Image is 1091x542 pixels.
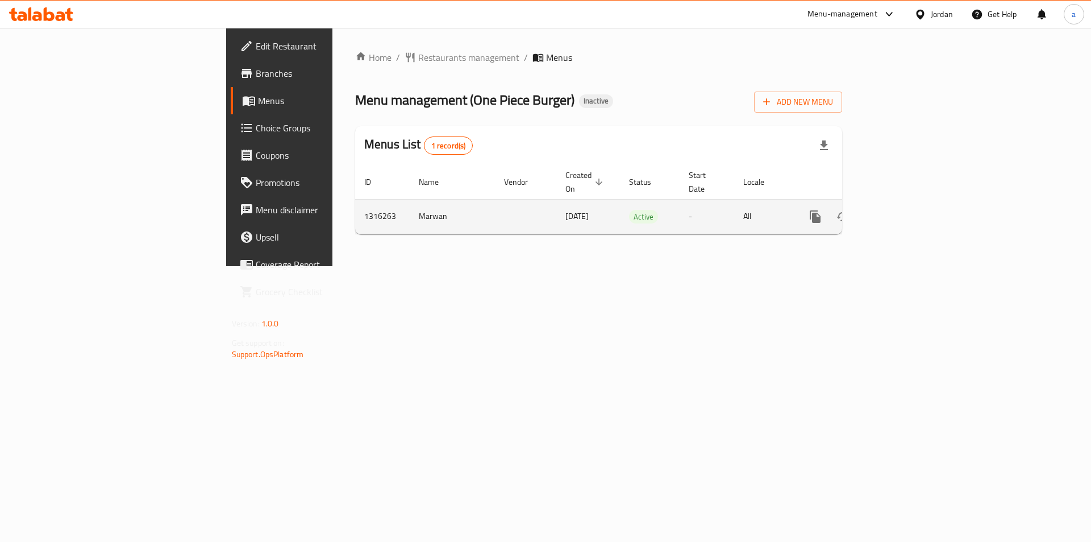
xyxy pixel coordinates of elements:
[418,51,519,64] span: Restaurants management
[405,51,519,64] a: Restaurants management
[256,67,399,80] span: Branches
[763,95,833,109] span: Add New Menu
[565,168,606,196] span: Created On
[793,165,920,200] th: Actions
[364,175,386,189] span: ID
[504,175,543,189] span: Vendor
[743,175,779,189] span: Locale
[231,60,409,87] a: Branches
[1072,8,1076,20] span: a
[261,316,279,331] span: 1.0.0
[364,136,473,155] h2: Menus List
[579,96,613,106] span: Inactive
[232,347,304,362] a: Support.OpsPlatform
[256,285,399,299] span: Grocery Checklist
[256,121,399,135] span: Choice Groups
[355,51,842,64] nav: breadcrumb
[231,278,409,305] a: Grocery Checklist
[424,136,473,155] div: Total records count
[256,230,399,244] span: Upsell
[802,203,829,230] button: more
[524,51,528,64] li: /
[424,140,473,151] span: 1 record(s)
[231,87,409,114] a: Menus
[565,209,589,224] span: [DATE]
[810,132,838,159] div: Export file
[231,251,409,278] a: Coverage Report
[734,199,793,234] td: All
[579,94,613,108] div: Inactive
[680,199,734,234] td: -
[232,316,260,331] span: Version:
[689,168,721,196] span: Start Date
[256,203,399,217] span: Menu disclaimer
[807,7,877,21] div: Menu-management
[231,32,409,60] a: Edit Restaurant
[410,199,495,234] td: Marwan
[231,224,409,251] a: Upsell
[629,210,658,224] span: Active
[231,142,409,169] a: Coupons
[231,114,409,142] a: Choice Groups
[829,203,856,230] button: Change Status
[256,39,399,53] span: Edit Restaurant
[256,258,399,271] span: Coverage Report
[419,175,453,189] span: Name
[629,175,666,189] span: Status
[754,92,842,113] button: Add New Menu
[231,196,409,224] a: Menu disclaimer
[355,87,574,113] span: Menu management ( One Piece Burger )
[355,165,920,234] table: enhanced table
[232,336,284,350] span: Get support on:
[931,8,953,20] div: Jordan
[546,51,572,64] span: Menus
[231,169,409,196] a: Promotions
[256,148,399,162] span: Coupons
[258,94,399,107] span: Menus
[256,176,399,189] span: Promotions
